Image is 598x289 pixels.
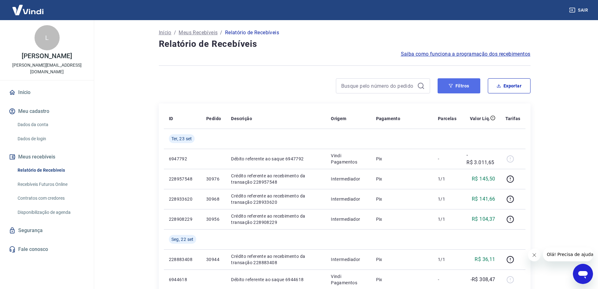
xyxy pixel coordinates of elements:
[438,115,456,122] p: Parcelas
[568,4,590,16] button: Sair
[331,273,366,286] p: Vindi Pagamentos
[159,38,531,50] h4: Relatório de Recebíveis
[231,276,321,283] p: Débito referente ao saque 6944618
[15,206,86,219] a: Disponibilização de agenda
[231,253,321,266] p: Crédito referente ao recebimento da transação 228883408
[169,276,196,283] p: 6944618
[331,176,366,182] p: Intermediador
[573,264,593,284] iframe: Botão para abrir a janela de mensagens
[341,81,415,91] input: Busque pelo número do pedido
[331,115,346,122] p: Origem
[169,196,196,202] p: 228933620
[171,236,194,242] span: Seg, 22 set
[159,29,171,36] a: Início
[475,256,495,263] p: R$ 36,11
[206,216,221,222] p: 30956
[22,53,72,59] p: [PERSON_NAME]
[8,104,86,118] button: Meu cadastro
[331,216,366,222] p: Intermediador
[466,151,495,166] p: -R$ 3.011,65
[376,256,428,263] p: Pix
[472,195,495,203] p: R$ 141,66
[231,193,321,205] p: Crédito referente ao recebimento da transação 228933620
[15,164,86,177] a: Relatório de Recebíveis
[206,115,221,122] p: Pedido
[528,249,541,261] iframe: Fechar mensagem
[15,118,86,131] a: Dados da conta
[331,153,366,165] p: Vindi Pagamentos
[206,176,221,182] p: 30976
[231,115,252,122] p: Descrição
[206,196,221,202] p: 30968
[231,173,321,185] p: Crédito referente ao recebimento da transação 228957548
[471,276,495,283] p: -R$ 308,47
[543,247,593,261] iframe: Mensagem da empresa
[4,4,53,9] span: Olá! Precisa de ajuda?
[15,192,86,205] a: Contratos com credores
[15,178,86,191] a: Recebíveis Futuros Online
[438,78,480,93] button: Filtros
[472,215,495,223] p: R$ 104,37
[505,115,520,122] p: Tarifas
[174,29,176,36] p: /
[35,25,60,50] div: L
[488,78,531,93] button: Exportar
[169,176,196,182] p: 228957548
[376,176,428,182] p: Pix
[376,276,428,283] p: Pix
[376,115,401,122] p: Pagamento
[438,156,456,162] p: -
[169,115,173,122] p: ID
[376,156,428,162] p: Pix
[231,213,321,225] p: Crédito referente ao recebimento da transação 228908229
[8,242,86,256] a: Fale conosco
[220,29,222,36] p: /
[376,216,428,222] p: Pix
[8,150,86,164] button: Meus recebíveis
[438,256,456,263] p: 1/1
[438,276,456,283] p: -
[179,29,218,36] a: Meus Recebíveis
[376,196,428,202] p: Pix
[331,196,366,202] p: Intermediador
[438,176,456,182] p: 1/1
[438,196,456,202] p: 1/1
[169,216,196,222] p: 228908229
[15,132,86,145] a: Dados de login
[470,115,490,122] p: Valor Líq.
[171,136,192,142] span: Ter, 23 set
[472,175,495,183] p: R$ 145,50
[231,156,321,162] p: Débito referente ao saque 6947792
[401,50,531,58] a: Saiba como funciona a programação dos recebimentos
[331,256,366,263] p: Intermediador
[8,86,86,99] a: Início
[206,256,221,263] p: 30944
[169,156,196,162] p: 6947792
[5,62,89,75] p: [PERSON_NAME][EMAIL_ADDRESS][DOMAIN_NAME]
[169,256,196,263] p: 228883408
[8,0,48,19] img: Vindi
[225,29,279,36] p: Relatório de Recebíveis
[8,224,86,237] a: Segurança
[438,216,456,222] p: 1/1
